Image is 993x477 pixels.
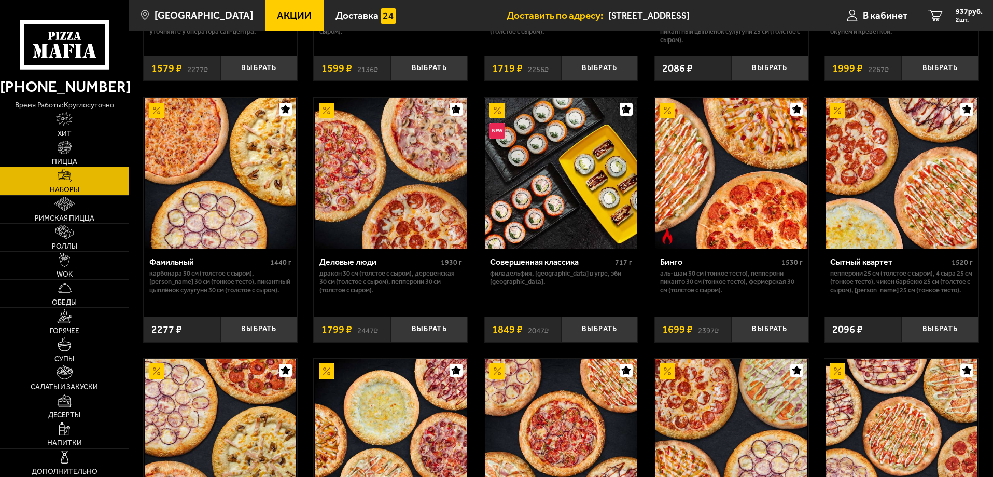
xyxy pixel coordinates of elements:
img: 15daf4d41897b9f0e9f617042186c801.svg [381,8,396,24]
div: Фамильный [149,257,268,267]
span: 937 руб. [956,8,983,16]
span: Хит [58,130,72,138]
s: 2447 ₽ [357,324,378,335]
a: АкционныйДеловые люди [314,98,468,249]
span: Наборы [50,186,79,194]
p: Карбонара 30 см (толстое с сыром), [PERSON_NAME] 30 см (тонкое тесто), Пикантный цыплёнок сулугун... [149,269,292,294]
button: Выбрать [561,317,638,342]
img: Акционный [830,363,845,379]
span: 1530 г [781,258,803,267]
span: Доставить по адресу: [507,10,608,20]
span: 1849 ₽ [492,324,523,335]
div: Бинго [660,257,779,267]
span: Роллы [52,243,77,250]
a: АкционныйОстрое блюдоБинго [654,98,808,249]
span: 1999 ₽ [832,63,863,74]
span: 1579 ₽ [151,63,182,74]
button: Выбрать [731,56,808,81]
span: Акции [277,10,312,20]
p: Аль-Шам 30 см (тонкое тесто), Пепперони Пиканто 30 см (тонкое тесто), Фермерская 30 см (толстое с... [660,269,803,294]
s: 2256 ₽ [528,63,549,74]
div: Сытный квартет [830,257,949,267]
span: Дополнительно [32,468,97,475]
div: Деловые люди [319,257,438,267]
s: 2397 ₽ [698,324,719,335]
button: Выбрать [220,317,297,342]
span: Десерты [48,412,80,419]
span: 1599 ₽ [321,63,352,74]
span: Римская пицца [35,215,94,222]
span: 2086 ₽ [662,63,693,74]
img: Деловые люди [315,98,466,249]
a: АкционныйСытный квартет [824,98,978,249]
a: АкционныйФамильный [144,98,298,249]
span: Напитки [47,440,82,447]
img: Акционный [489,363,505,379]
span: Пицца [52,158,77,166]
img: Сытный квартет [826,98,977,249]
img: Акционный [660,363,675,379]
span: 2 шт. [956,17,983,23]
span: Горячее [50,328,79,335]
img: Акционный [660,103,675,118]
span: Салаты и закуски [31,384,98,391]
button: Выбрать [391,56,468,81]
span: 2277 ₽ [151,324,182,335]
img: Акционный [319,103,334,118]
s: 2136 ₽ [357,63,378,74]
s: 2267 ₽ [868,63,889,74]
s: 2047 ₽ [528,324,549,335]
input: Ваш адрес доставки [608,6,807,25]
img: Акционный [319,363,334,379]
button: Выбрать [220,56,297,81]
button: Выбрать [561,56,638,81]
img: Акционный [149,363,164,379]
span: 1699 ₽ [662,324,693,335]
p: Дракон 30 см (толстое с сыром), Деревенская 30 см (толстое с сыром), Пепперони 30 см (толстое с с... [319,269,462,294]
span: 1930 г [441,258,462,267]
span: Чугунная улица, 14АД [608,6,807,25]
span: Доставка [335,10,379,20]
span: 1440 г [270,258,291,267]
img: Акционный [489,103,505,118]
img: Фамильный [145,98,296,249]
a: АкционныйНовинкаСовершенная классика [484,98,638,249]
img: Акционный [830,103,845,118]
button: Выбрать [731,317,808,342]
img: Акционный [149,103,164,118]
button: Выбрать [902,317,978,342]
button: Выбрать [391,317,468,342]
button: Выбрать [902,56,978,81]
p: Пепперони 25 см (толстое с сыром), 4 сыра 25 см (тонкое тесто), Чикен Барбекю 25 см (толстое с сы... [830,269,973,294]
img: Острое блюдо [660,228,675,244]
span: 1799 ₽ [321,324,352,335]
span: [GEOGRAPHIC_DATA] [155,10,253,20]
img: Совершенная классика [485,98,637,249]
s: 2277 ₽ [187,63,208,74]
span: 1719 ₽ [492,63,523,74]
span: В кабинет [863,10,907,20]
span: 717 г [615,258,632,267]
div: Совершенная классика [490,257,613,267]
span: 2096 ₽ [832,324,863,335]
span: WOK [57,271,73,278]
img: Бинго [655,98,807,249]
span: 1520 г [952,258,973,267]
span: Обеды [52,299,77,306]
img: Новинка [489,123,505,139]
span: Супы [54,356,74,363]
p: Филадельфия, [GEOGRAPHIC_DATA] в угре, Эби [GEOGRAPHIC_DATA]. [490,269,633,286]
